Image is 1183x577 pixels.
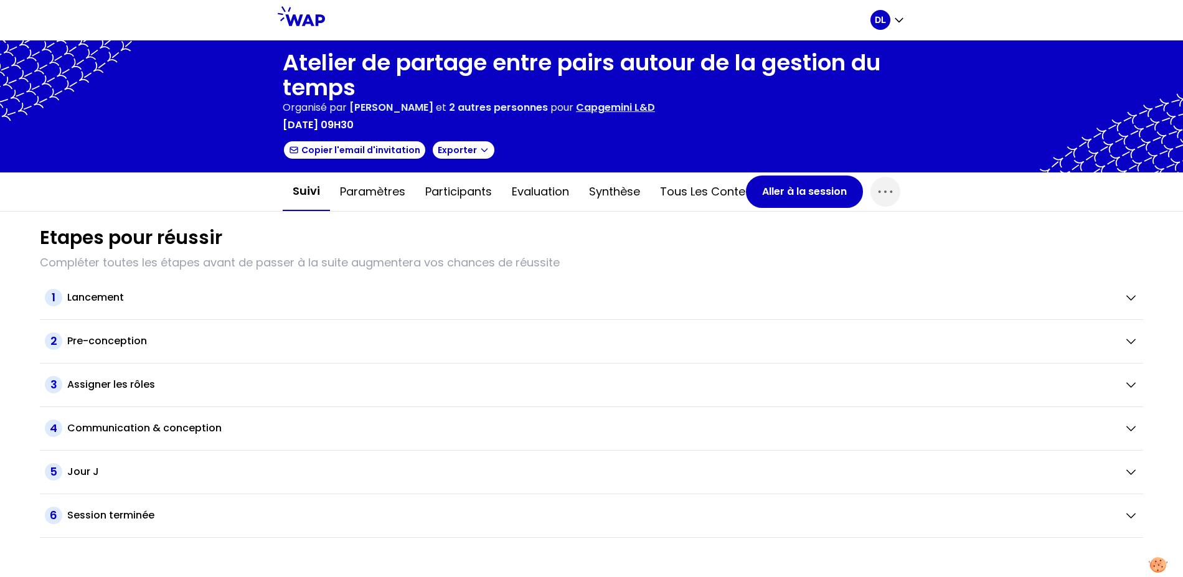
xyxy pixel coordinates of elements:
[746,176,863,208] button: Aller à la session
[45,376,1138,393] button: 3Assigner les rôles
[45,463,62,481] span: 5
[579,173,650,210] button: Synthèse
[45,289,62,306] span: 1
[45,507,1138,524] button: 6Session terminée
[67,421,222,436] h2: Communication & conception
[67,290,124,305] h2: Lancement
[45,332,62,350] span: 2
[449,100,548,115] span: 2 autres personnes
[67,334,147,349] h2: Pre-conception
[349,100,548,115] p: et
[870,10,905,30] button: DL
[45,420,62,437] span: 4
[40,254,1143,271] p: Compléter toutes les étapes avant de passer à la suite augmentera vos chances de réussite
[283,140,427,160] button: Copier l'email d'invitation
[650,173,775,210] button: Tous les contenus
[576,100,655,115] p: Capgemini L&D
[45,420,1138,437] button: 4Communication & conception
[283,100,347,115] p: Organisé par
[415,173,502,210] button: Participants
[283,118,354,133] p: [DATE] 09h30
[283,50,900,100] h1: Atelier de partage entre pairs autour de la gestion du temps
[45,463,1138,481] button: 5Jour J
[67,508,154,523] h2: Session terminée
[502,173,579,210] button: Evaluation
[283,172,330,211] button: Suivi
[67,464,99,479] h2: Jour J
[330,173,415,210] button: Paramètres
[875,14,886,26] p: DL
[550,100,573,115] p: pour
[45,507,62,524] span: 6
[45,289,1138,306] button: 1Lancement
[45,332,1138,350] button: 2Pre-conception
[45,376,62,393] span: 3
[431,140,496,160] button: Exporter
[349,100,433,115] span: [PERSON_NAME]
[40,227,222,249] h1: Etapes pour réussir
[67,377,155,392] h2: Assigner les rôles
